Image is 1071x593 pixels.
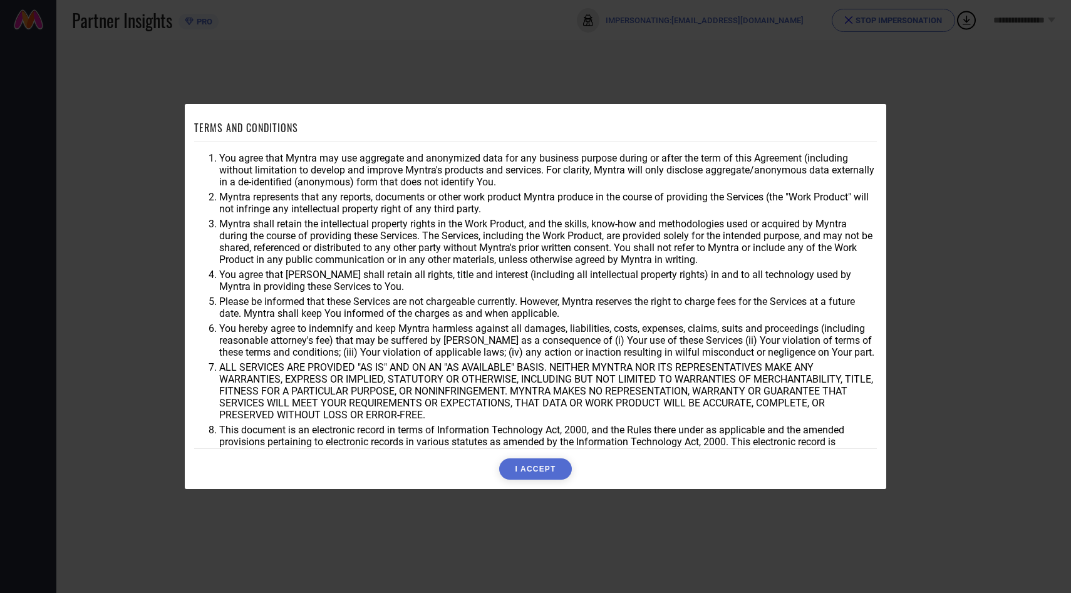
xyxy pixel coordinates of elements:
h1: TERMS AND CONDITIONS [194,120,298,135]
li: You agree that [PERSON_NAME] shall retain all rights, title and interest (including all intellect... [219,269,877,292]
li: Myntra shall retain the intellectual property rights in the Work Product, and the skills, know-ho... [219,218,877,266]
li: You hereby agree to indemnify and keep Myntra harmless against all damages, liabilities, costs, e... [219,322,877,358]
li: Myntra represents that any reports, documents or other work product Myntra produce in the course ... [219,191,877,215]
button: I ACCEPT [499,458,571,480]
li: Please be informed that these Services are not chargeable currently. However, Myntra reserves the... [219,296,877,319]
li: This document is an electronic record in terms of Information Technology Act, 2000, and the Rules... [219,424,877,460]
li: You agree that Myntra may use aggregate and anonymized data for any business purpose during or af... [219,152,877,188]
li: ALL SERVICES ARE PROVIDED "AS IS" AND ON AN "AS AVAILABLE" BASIS. NEITHER MYNTRA NOR ITS REPRESEN... [219,361,877,421]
